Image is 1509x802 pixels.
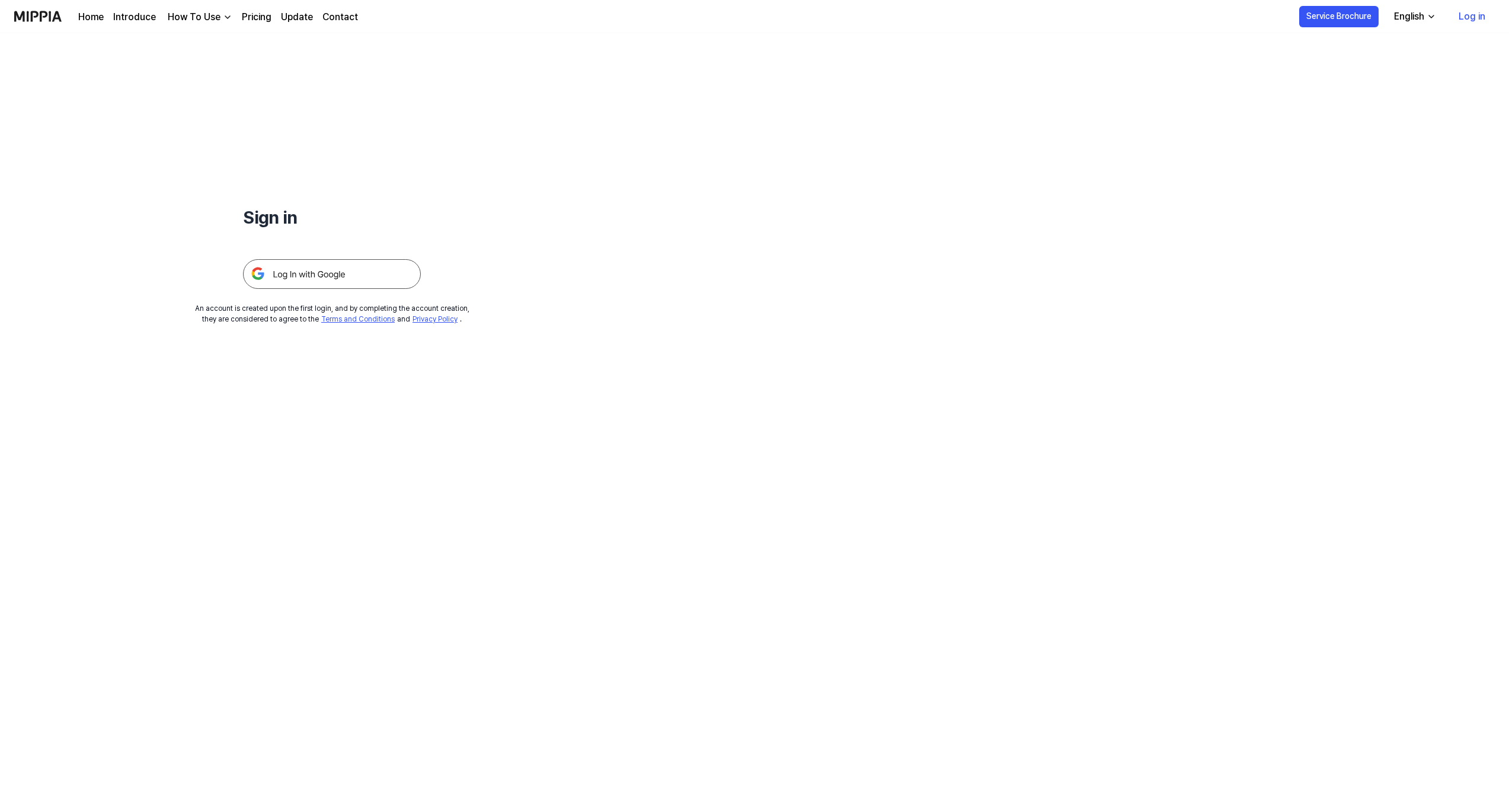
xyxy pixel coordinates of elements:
div: How To Use [165,10,223,24]
button: Service Brochure [1299,6,1379,27]
button: How To Use [165,10,232,24]
img: 구글 로그인 버튼 [243,259,421,289]
a: Home [78,10,104,24]
button: English [1385,5,1443,28]
a: Privacy Policy [413,315,458,323]
h1: Sign in [243,204,421,231]
div: An account is created upon the first login, and by completing the account creation, they are cons... [195,303,469,324]
img: down [223,12,232,22]
a: Update [281,10,313,24]
div: English [1392,9,1427,24]
a: Introduce [113,10,156,24]
a: Terms and Conditions [321,315,395,323]
a: Contact [322,10,358,24]
a: Pricing [242,10,271,24]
